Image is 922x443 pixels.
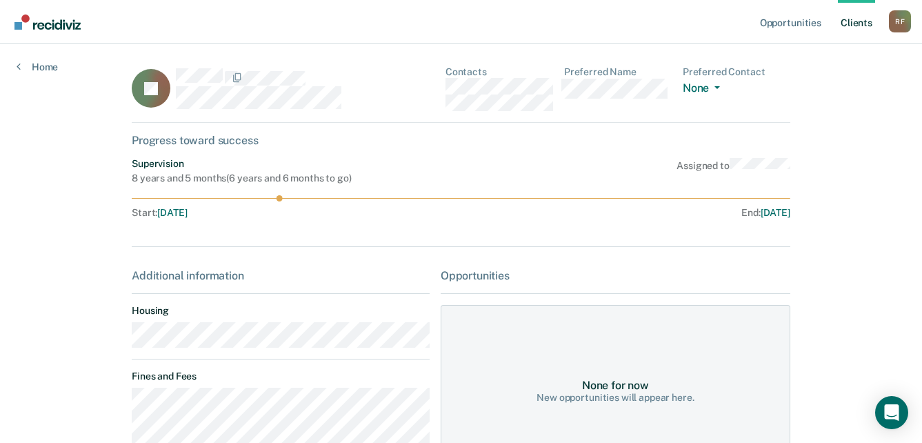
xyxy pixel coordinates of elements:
[14,14,81,30] img: Recidiviz
[889,10,911,32] div: R F
[889,10,911,32] button: Profile dropdown button
[441,269,790,282] div: Opportunities
[132,173,351,184] div: 8 years and 5 months ( 6 years and 6 months to go )
[132,269,430,282] div: Additional information
[132,158,351,170] div: Supervision
[132,371,430,382] dt: Fines and Fees
[683,81,725,97] button: None
[582,379,649,392] div: None for now
[132,207,461,219] div: Start :
[132,134,790,147] div: Progress toward success
[132,305,430,317] dt: Housing
[683,66,790,78] dt: Preferred Contact
[761,207,790,218] span: [DATE]
[17,61,58,73] a: Home
[564,66,672,78] dt: Preferred Name
[875,396,908,429] div: Open Intercom Messenger
[537,392,694,404] div: New opportunities will appear here.
[677,158,790,184] div: Assigned to
[467,207,790,219] div: End :
[157,207,187,218] span: [DATE]
[445,66,553,78] dt: Contacts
